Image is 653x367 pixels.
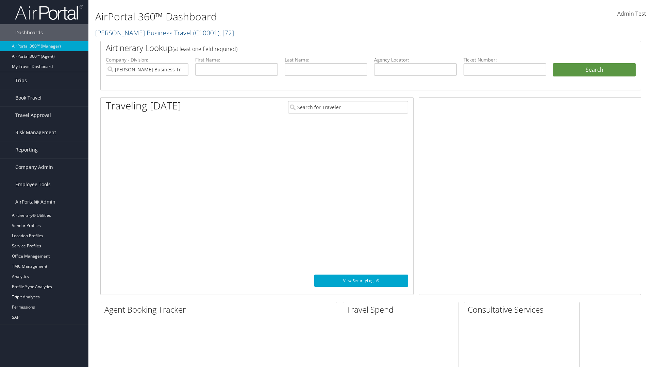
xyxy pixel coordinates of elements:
span: (at least one field required) [172,45,237,53]
h2: Consultative Services [468,304,579,315]
label: Last Name: [285,56,367,63]
span: Company Admin [15,159,53,176]
button: Search [553,63,636,77]
h2: Airtinerary Lookup [106,42,591,54]
span: Dashboards [15,24,43,41]
span: Risk Management [15,124,56,141]
span: Book Travel [15,89,41,106]
h2: Travel Spend [347,304,458,315]
span: ( C10001 ) [193,28,219,37]
img: airportal-logo.png [15,4,83,20]
span: AirPortal® Admin [15,193,55,210]
h2: Agent Booking Tracker [104,304,337,315]
a: View SecurityLogic® [314,275,408,287]
label: Agency Locator: [374,56,457,63]
h1: Traveling [DATE] [106,99,181,113]
a: Admin Test [617,3,646,24]
span: Reporting [15,141,38,158]
span: Employee Tools [15,176,51,193]
label: First Name: [195,56,278,63]
span: Trips [15,72,27,89]
span: Admin Test [617,10,646,17]
a: [PERSON_NAME] Business Travel [95,28,234,37]
input: Search for Traveler [288,101,408,113]
h1: AirPortal 360™ Dashboard [95,10,463,24]
label: Ticket Number: [464,56,546,63]
span: , [ 72 ] [219,28,234,37]
span: Travel Approval [15,107,51,124]
label: Company - Division: [106,56,188,63]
